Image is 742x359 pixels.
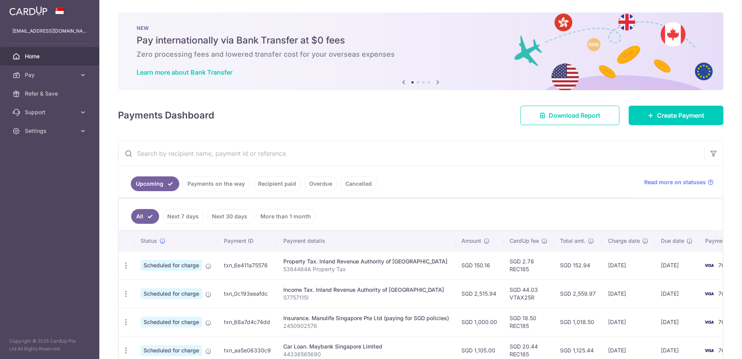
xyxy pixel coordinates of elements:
td: txn_0c193eeafdc [218,279,277,308]
p: NEW [137,25,705,31]
a: Overdue [304,176,337,191]
a: All [131,209,159,224]
span: Download Report [549,111,600,120]
span: 7689 [718,290,732,297]
a: Read more on statuses [644,178,714,186]
span: Status [140,237,157,245]
td: SGD 2,515.94 [455,279,503,308]
div: Car Loan. Maybank Singapore Limited [283,343,449,350]
p: 5384464A Property Tax [283,265,449,273]
div: Property Tax. Inland Revenue Authority of [GEOGRAPHIC_DATA] [283,258,449,265]
div: Insurance. Manulife Singapore Pte Ltd (paying for SGD policies) [283,314,449,322]
img: Bank Card [701,289,717,298]
td: [DATE] [602,279,655,308]
td: txn_68a7d4c74dd [218,308,277,336]
td: SGD 1,018.50 [554,308,602,336]
td: SGD 18.50 REC185 [503,308,554,336]
span: Scheduled for charge [140,260,202,271]
td: SGD 152.94 [554,251,602,279]
p: S7757115I [283,294,449,301]
a: Next 30 days [207,209,252,224]
td: [DATE] [602,251,655,279]
p: [EMAIL_ADDRESS][DOMAIN_NAME] [12,27,87,35]
img: Bank transfer banner [118,12,723,90]
a: Next 7 days [162,209,204,224]
img: Bank Card [701,346,717,355]
h6: Zero processing fees and lowered transfer cost for your overseas expenses [137,50,705,59]
th: Payment details [277,231,455,251]
h5: Pay internationally via Bank Transfer at $0 fees [137,34,705,47]
span: 7689 [718,347,732,354]
td: txn_6e411a75576 [218,251,277,279]
td: SGD 150.16 [455,251,503,279]
span: Refer & Save [25,90,76,98]
span: Scheduled for charge [140,288,202,299]
td: [DATE] [655,308,699,336]
a: Download Report [520,106,619,125]
td: [DATE] [655,251,699,279]
span: Charge date [608,237,640,245]
span: Read more on statuses [644,178,706,186]
img: CardUp [9,6,47,16]
span: Scheduled for charge [140,317,202,328]
td: [DATE] [655,279,699,308]
a: Upcoming [131,176,179,191]
th: Payment ID [218,231,277,251]
span: 7689 [718,319,732,325]
span: Total amt. [560,237,586,245]
span: CardUp fee [510,237,539,245]
h4: Payments Dashboard [118,108,214,122]
span: Settings [25,127,76,135]
td: SGD 2,559.97 [554,279,602,308]
span: 7689 [718,262,732,268]
input: Search by recipient name, payment id or reference [118,141,704,166]
span: Pay [25,71,76,79]
p: 44336565690 [283,350,449,358]
td: SGD 1,000.00 [455,308,503,336]
span: Amount [461,237,481,245]
a: Payments on the way [182,176,250,191]
p: 2450902576 [283,322,449,330]
span: Create Payment [657,111,704,120]
div: Income Tax. Inland Revenue Authority of [GEOGRAPHIC_DATA] [283,286,449,294]
span: Due date [661,237,684,245]
img: Bank Card [701,317,717,327]
span: Support [25,108,76,116]
a: Cancelled [340,176,377,191]
a: More than 1 month [255,209,316,224]
span: Scheduled for charge [140,345,202,356]
a: Learn more about Bank Transfer [137,68,232,76]
a: Recipient paid [253,176,301,191]
td: SGD 44.03 VTAX25R [503,279,554,308]
td: [DATE] [602,308,655,336]
td: SGD 2.78 REC185 [503,251,554,279]
a: Create Payment [629,106,723,125]
span: Home [25,52,76,60]
img: Bank Card [701,261,717,270]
